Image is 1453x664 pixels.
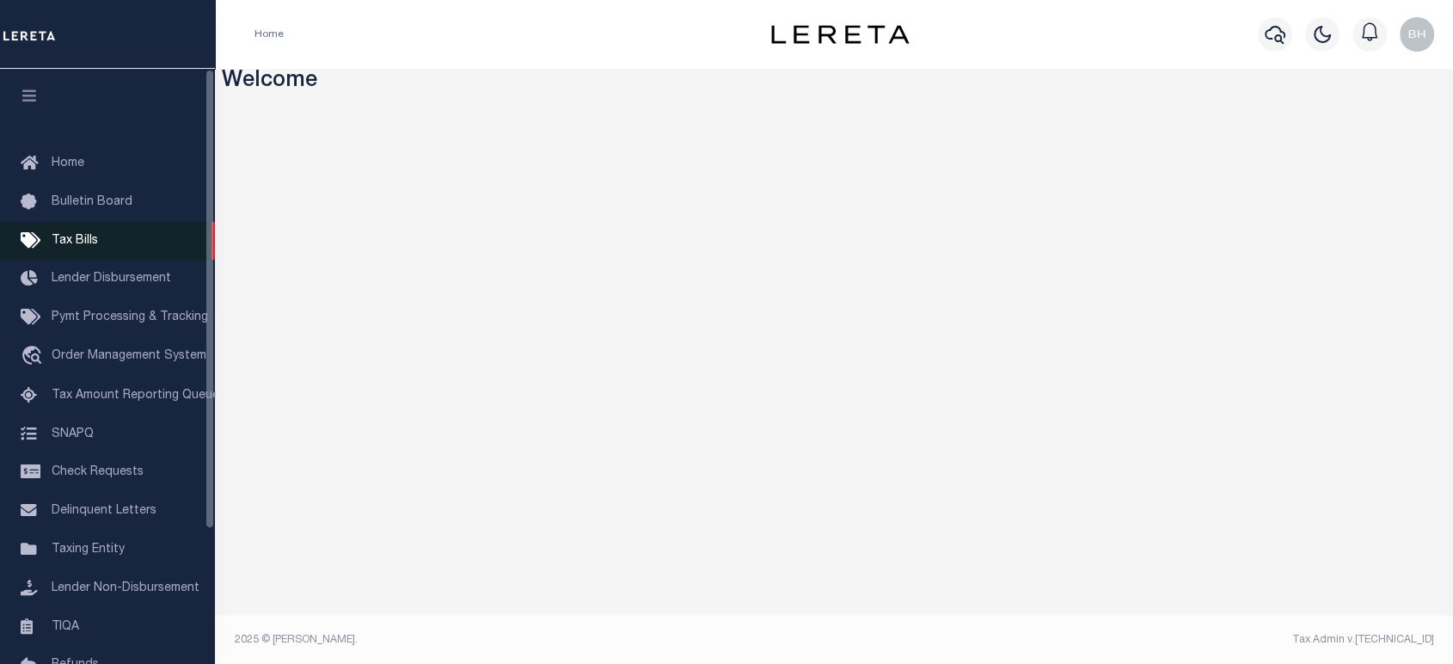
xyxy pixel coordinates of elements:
span: TIQA [52,620,79,632]
span: Order Management System [52,350,206,362]
span: Lender Disbursement [52,273,171,285]
span: Pymt Processing & Tracking [52,311,208,323]
span: Check Requests [52,466,144,478]
div: Tax Admin v.[TECHNICAL_ID] [847,632,1434,648]
h3: Welcome [222,69,1447,95]
span: Tax Amount Reporting Queue [52,390,219,402]
span: Lender Non-Disbursement [52,582,199,594]
span: Home [52,157,84,169]
div: 2025 © [PERSON_NAME]. [222,632,835,648]
i: travel_explore [21,346,48,368]
li: Home [254,27,284,42]
span: Taxing Entity [52,544,125,556]
span: Bulletin Board [52,196,132,208]
span: Tax Bills [52,235,98,247]
span: SNAPQ [52,427,94,440]
img: svg+xml;base64,PHN2ZyB4bWxucz0iaHR0cDovL3d3dy53My5vcmcvMjAwMC9zdmciIHBvaW50ZXItZXZlbnRzPSJub25lIi... [1400,17,1434,52]
span: Delinquent Letters [52,505,156,517]
img: logo-dark.svg [771,25,909,44]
